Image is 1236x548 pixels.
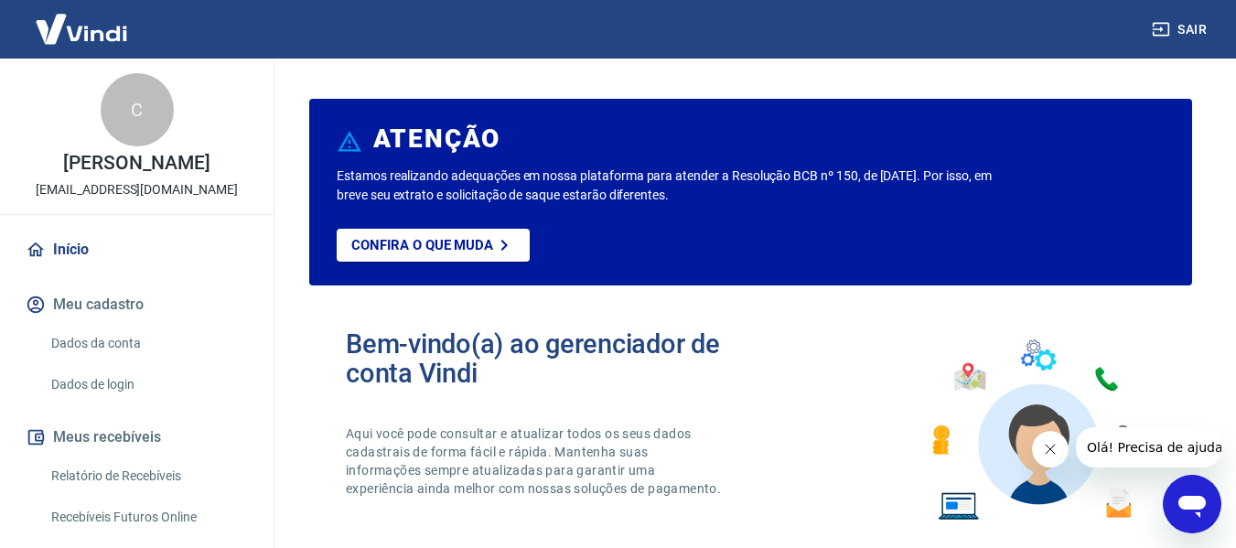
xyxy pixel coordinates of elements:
a: Recebíveis Futuros Online [44,499,252,536]
a: Início [22,230,252,270]
h2: Bem-vindo(a) ao gerenciador de conta Vindi [346,329,751,388]
a: Confira o que muda [337,229,530,262]
iframe: Fechar mensagem [1032,431,1069,467]
span: Olá! Precisa de ajuda? [11,13,154,27]
h6: ATENÇÃO [373,130,500,148]
a: Relatório de Recebíveis [44,457,252,495]
button: Meus recebíveis [22,417,252,457]
a: Dados da conta [44,325,252,362]
a: Dados de login [44,366,252,403]
p: Estamos realizando adequações em nossa plataforma para atender a Resolução BCB nº 150, de [DATE].... [337,167,999,205]
img: Imagem de um avatar masculino com diversos icones exemplificando as funcionalidades do gerenciado... [916,329,1155,532]
button: Meu cadastro [22,285,252,325]
iframe: Mensagem da empresa [1076,427,1221,467]
iframe: Botão para abrir a janela de mensagens [1163,475,1221,533]
button: Sair [1148,13,1214,47]
p: Confira o que muda [351,237,493,253]
div: C [101,73,174,146]
img: Vindi [22,1,141,57]
p: [PERSON_NAME] [63,154,210,173]
p: Aqui você pode consultar e atualizar todos os seus dados cadastrais de forma fácil e rápida. Mant... [346,424,725,498]
p: [EMAIL_ADDRESS][DOMAIN_NAME] [36,180,238,199]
